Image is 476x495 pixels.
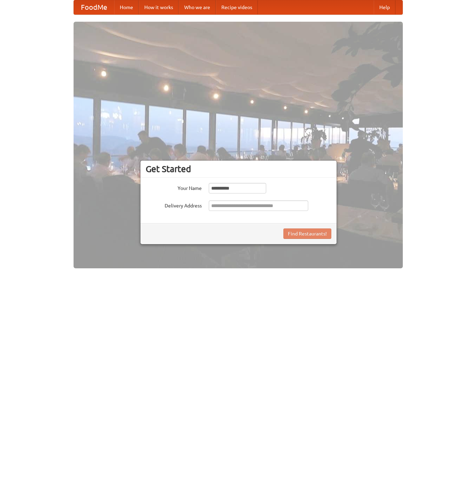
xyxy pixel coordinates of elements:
[146,200,202,209] label: Delivery Address
[283,228,331,239] button: Find Restaurants!
[216,0,258,14] a: Recipe videos
[146,164,331,174] h3: Get Started
[374,0,395,14] a: Help
[114,0,139,14] a: Home
[139,0,179,14] a: How it works
[74,0,114,14] a: FoodMe
[146,183,202,192] label: Your Name
[179,0,216,14] a: Who we are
